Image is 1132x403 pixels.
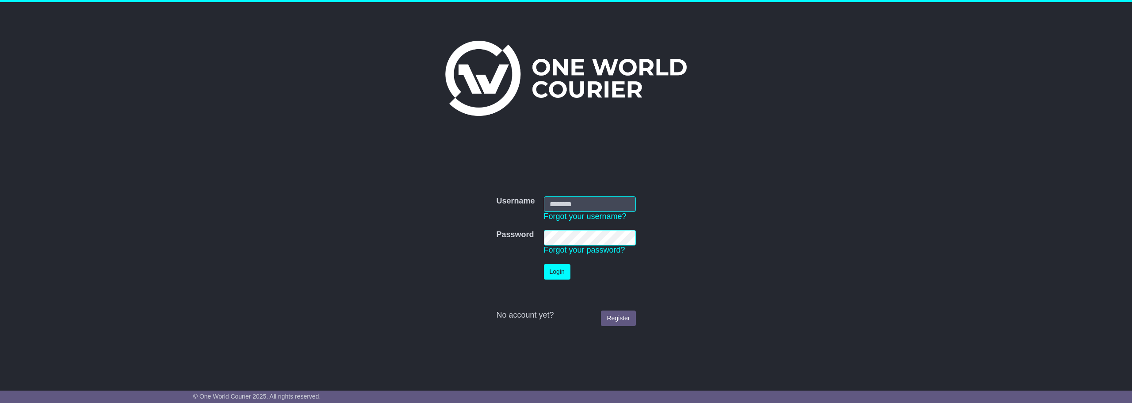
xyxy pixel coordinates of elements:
[193,393,321,400] span: © One World Courier 2025. All rights reserved.
[496,196,535,206] label: Username
[544,212,627,221] a: Forgot your username?
[496,230,534,240] label: Password
[544,264,570,280] button: Login
[601,311,635,326] a: Register
[496,311,635,320] div: No account yet?
[544,246,625,254] a: Forgot your password?
[445,41,687,116] img: One World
